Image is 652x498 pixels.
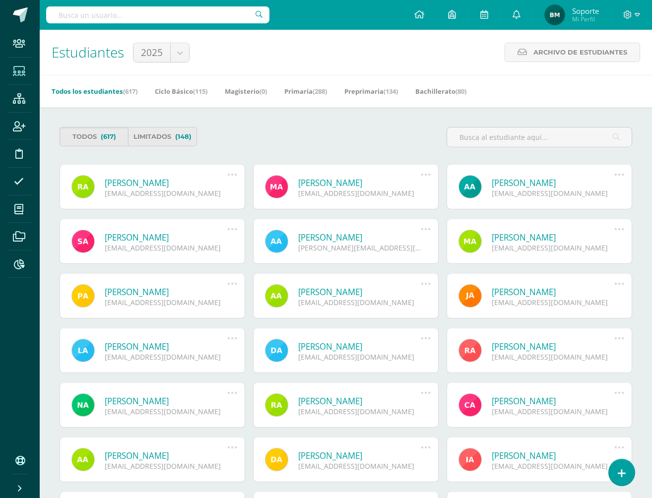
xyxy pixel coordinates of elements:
span: 2025 [141,43,163,62]
span: Mi Perfil [572,15,599,23]
a: [PERSON_NAME] [298,232,421,243]
div: [EMAIL_ADDRESS][DOMAIN_NAME] [105,461,227,471]
a: [PERSON_NAME] [492,232,614,243]
a: [PERSON_NAME] [298,177,421,188]
input: Busca un usuario... [46,6,269,23]
a: Bachillerato(80) [415,83,466,99]
div: [EMAIL_ADDRESS][DOMAIN_NAME] [492,243,614,252]
a: [PERSON_NAME] [105,286,227,298]
a: [PERSON_NAME] [105,395,227,407]
span: Soporte [572,6,599,16]
a: 2025 [133,43,189,62]
img: 124947c2b8f52875b6fcaf013d3349fe.png [545,5,565,25]
a: [PERSON_NAME] [492,286,614,298]
a: Limitados(148) [128,127,196,146]
div: [EMAIL_ADDRESS][DOMAIN_NAME] [105,407,227,416]
a: Archivo de Estudiantes [505,43,640,62]
div: [EMAIL_ADDRESS][DOMAIN_NAME] [492,407,614,416]
span: (617) [123,87,137,96]
div: [EMAIL_ADDRESS][DOMAIN_NAME] [492,352,614,362]
div: [EMAIL_ADDRESS][DOMAIN_NAME] [105,352,227,362]
div: [PERSON_NAME][EMAIL_ADDRESS][PERSON_NAME][DOMAIN_NAME] [298,243,421,252]
div: [EMAIL_ADDRESS][DOMAIN_NAME] [492,461,614,471]
a: [PERSON_NAME] [298,395,421,407]
div: [EMAIL_ADDRESS][DOMAIN_NAME] [298,407,421,416]
div: [EMAIL_ADDRESS][DOMAIN_NAME] [298,188,421,198]
a: [PERSON_NAME] [105,341,227,352]
a: Magisterio(0) [225,83,267,99]
a: [PERSON_NAME] [105,177,227,188]
span: (80) [456,87,466,96]
a: [PERSON_NAME] [492,450,614,461]
a: Todos los estudiantes(617) [52,83,137,99]
a: [PERSON_NAME] [298,450,421,461]
div: [EMAIL_ADDRESS][DOMAIN_NAME] [298,461,421,471]
span: (148) [175,127,192,146]
div: [EMAIL_ADDRESS][DOMAIN_NAME] [105,298,227,307]
div: [EMAIL_ADDRESS][DOMAIN_NAME] [105,188,227,198]
a: [PERSON_NAME] [492,341,614,352]
div: [EMAIL_ADDRESS][DOMAIN_NAME] [492,188,614,198]
span: Estudiantes [52,43,124,62]
input: Busca al estudiante aquí... [447,127,632,147]
span: Archivo de Estudiantes [533,43,627,62]
a: [PERSON_NAME] [492,395,614,407]
div: [EMAIL_ADDRESS][DOMAIN_NAME] [298,352,421,362]
span: (288) [313,87,327,96]
a: [PERSON_NAME] [105,232,227,243]
span: (134) [384,87,398,96]
a: [PERSON_NAME] [298,341,421,352]
a: Preprimaria(134) [344,83,398,99]
a: [PERSON_NAME] [298,286,421,298]
div: [EMAIL_ADDRESS][DOMAIN_NAME] [105,243,227,252]
a: Ciclo Básico(115) [155,83,207,99]
div: [EMAIL_ADDRESS][DOMAIN_NAME] [492,298,614,307]
a: Todos(617) [60,127,128,146]
a: Primaria(288) [284,83,327,99]
span: (617) [101,127,116,146]
span: (115) [193,87,207,96]
span: (0) [260,87,267,96]
div: [EMAIL_ADDRESS][DOMAIN_NAME] [298,298,421,307]
a: [PERSON_NAME] [105,450,227,461]
a: [PERSON_NAME] [492,177,614,188]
